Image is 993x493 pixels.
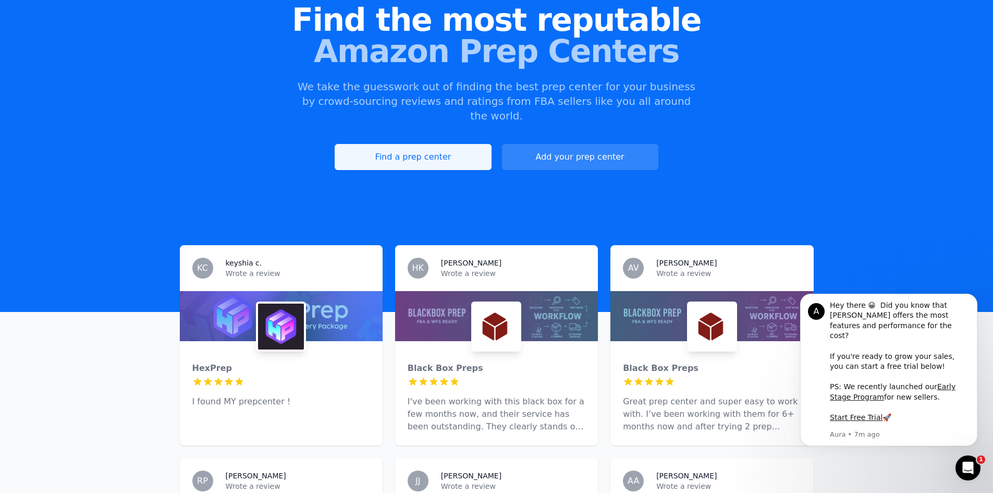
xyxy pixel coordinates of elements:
[197,477,208,485] span: RP
[610,245,813,446] a: AV[PERSON_NAME]Wrote a reviewBlack Box PrepsBlack Box PrepsGreat prep center and super easy to wo...
[473,304,519,350] img: Black Box Preps
[628,477,639,485] span: AA
[628,264,639,272] span: AV
[395,245,598,446] a: HK[PERSON_NAME]Wrote a reviewBlack Box PrepsBlack Box PrepsI've been working with this black box ...
[180,245,383,446] a: KCkeyshia c.Wrote a reviewHexPrepHexPrepI found MY prepcenter !
[226,268,370,279] p: Wrote a review
[441,268,585,279] p: Wrote a review
[977,455,985,464] span: 1
[258,304,304,350] img: HexPrep
[226,258,262,268] h3: keyshia c.
[226,471,286,481] h3: [PERSON_NAME]
[623,362,801,375] div: Black Box Preps
[656,258,717,268] h3: [PERSON_NAME]
[412,264,424,272] span: HK
[441,471,501,481] h3: [PERSON_NAME]
[17,35,976,67] span: Amazon Prep Centers
[408,395,585,433] p: I've been working with this black box for a few months now, and their service has been outstandin...
[17,4,976,35] span: Find the most reputable
[441,481,585,491] p: Wrote a review
[197,264,208,272] span: KC
[297,79,697,123] p: We take the guesswork out of finding the best prep center for your business by crowd-sourcing rev...
[502,144,658,170] a: Add your prep center
[656,268,801,279] p: Wrote a review
[192,395,370,408] p: I found MY prepcenter !
[656,471,717,481] h3: [PERSON_NAME]
[226,481,370,491] p: Wrote a review
[335,144,491,170] a: Find a prep center
[689,304,735,350] img: Black Box Preps
[656,481,801,491] p: Wrote a review
[192,362,370,375] div: HexPrep
[441,258,501,268] h3: [PERSON_NAME]
[408,362,585,375] div: Black Box Preps
[955,455,980,480] iframe: Intercom live chat
[623,395,801,433] p: Great prep center and super easy to work with. I’ve been working with them for 6+ months now and ...
[415,477,420,485] span: JJ
[784,291,993,486] iframe: Intercom notifications message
